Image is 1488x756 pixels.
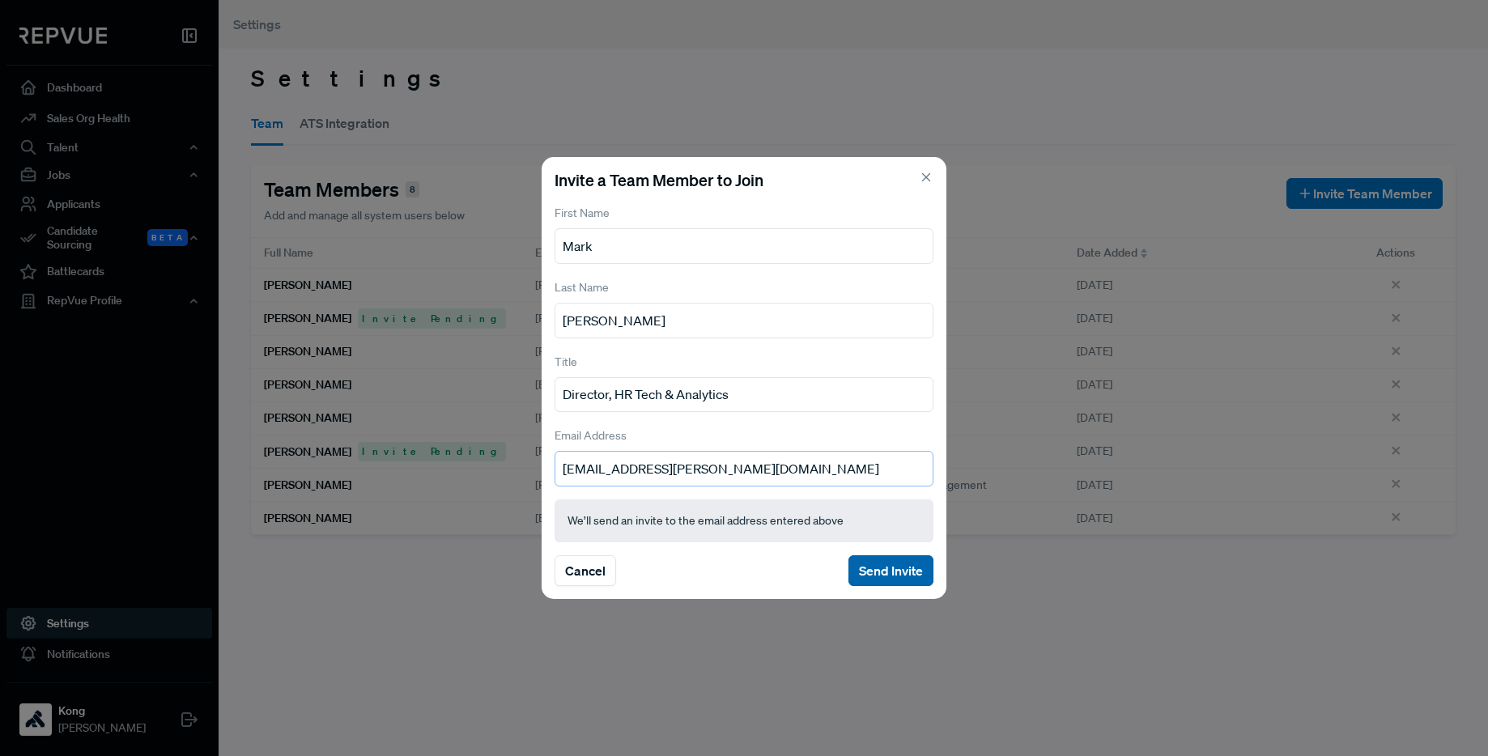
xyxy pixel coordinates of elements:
[555,170,933,189] h5: Invite a Team Member to Join
[568,512,920,529] p: We’ll send an invite to the email address entered above
[555,228,933,264] input: John
[555,427,627,444] label: Email Address
[555,451,933,486] input: johndoe@company.com
[555,555,616,586] button: Cancel
[848,555,933,586] button: Send Invite
[555,205,610,222] label: First Name
[555,377,933,413] input: Title
[555,354,577,371] label: Title
[555,279,609,296] label: Last Name
[555,303,933,338] input: Doe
